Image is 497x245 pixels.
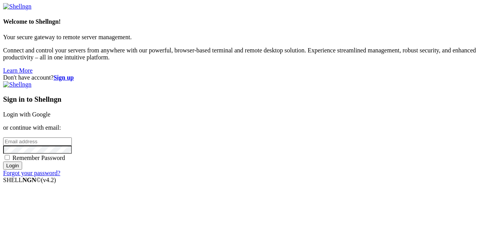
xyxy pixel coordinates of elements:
a: Learn More [3,67,33,74]
input: Remember Password [5,155,10,160]
p: or continue with email: [3,124,494,131]
input: Login [3,162,22,170]
h3: Sign in to Shellngn [3,95,494,104]
div: Don't have account? [3,74,494,81]
h4: Welcome to Shellngn! [3,18,494,25]
b: NGN [23,177,36,183]
a: Sign up [54,74,74,81]
span: Remember Password [12,155,65,161]
span: SHELL © [3,177,56,183]
input: Email address [3,137,72,146]
p: Connect and control your servers from anywhere with our powerful, browser-based terminal and remo... [3,47,494,61]
a: Forgot your password? [3,170,60,176]
a: Login with Google [3,111,50,118]
p: Your secure gateway to remote server management. [3,34,494,41]
img: Shellngn [3,81,31,88]
span: 4.2.0 [41,177,56,183]
img: Shellngn [3,3,31,10]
